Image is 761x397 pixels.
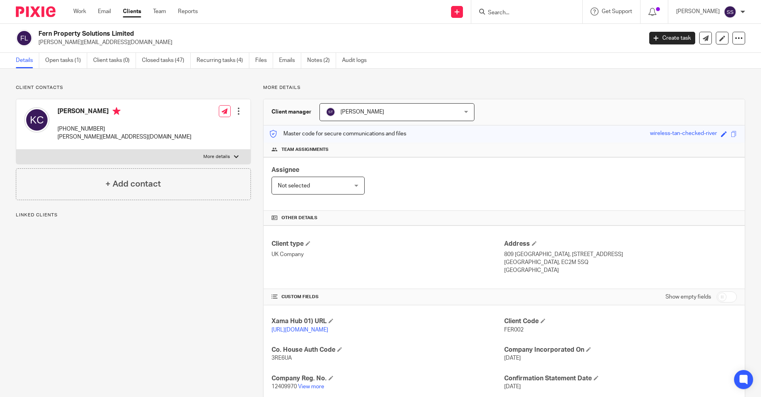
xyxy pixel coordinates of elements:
[504,317,737,326] h4: Client Code
[270,130,406,138] p: Master code for secure communications and files
[57,107,191,117] h4: [PERSON_NAME]
[16,53,39,68] a: Details
[38,39,637,46] p: [PERSON_NAME][EMAIL_ADDRESS][DOMAIN_NAME]
[272,108,312,116] h3: Client manager
[504,251,737,258] p: 809 [GEOGRAPHIC_DATA], [STREET_ADDRESS]
[272,317,504,326] h4: Xama Hub 01) URL
[649,32,695,44] a: Create task
[57,133,191,141] p: [PERSON_NAME][EMAIL_ADDRESS][DOMAIN_NAME]
[24,107,50,133] img: svg%3E
[298,384,324,389] a: View more
[93,53,136,68] a: Client tasks (0)
[504,258,737,266] p: [GEOGRAPHIC_DATA], EC2M 5SQ
[602,9,632,14] span: Get Support
[105,178,161,190] h4: + Add contact
[16,212,251,218] p: Linked clients
[272,384,297,389] span: 12409970
[342,53,373,68] a: Audit logs
[504,240,737,248] h4: Address
[255,53,273,68] a: Files
[98,8,111,15] a: Email
[272,294,504,300] h4: CUSTOM FIELDS
[272,167,299,173] span: Assignee
[504,346,737,354] h4: Company Incorporated On
[272,251,504,258] p: UK Company
[650,129,717,139] div: wireless-tan-checked-river
[272,374,504,383] h4: Company Reg. No.
[263,85,745,91] p: More details
[281,146,329,153] span: Team assignments
[504,374,737,383] h4: Confirmation Statement Date
[504,384,521,389] span: [DATE]
[487,10,558,17] input: Search
[203,154,230,160] p: More details
[676,8,720,15] p: [PERSON_NAME]
[724,6,736,18] img: svg%3E
[16,6,55,17] img: Pixie
[153,8,166,15] a: Team
[16,30,33,46] img: svg%3E
[73,8,86,15] a: Work
[16,85,251,91] p: Client contacts
[38,30,518,38] h2: Fern Property Solutions Limited
[272,327,328,333] a: [URL][DOMAIN_NAME]
[340,109,384,115] span: [PERSON_NAME]
[57,125,191,133] p: [PHONE_NUMBER]
[272,346,504,354] h4: Co. House Auth Code
[279,53,301,68] a: Emails
[113,107,120,115] i: Primary
[281,215,317,221] span: Other details
[665,293,711,301] label: Show empty fields
[197,53,249,68] a: Recurring tasks (4)
[45,53,87,68] a: Open tasks (1)
[142,53,191,68] a: Closed tasks (47)
[326,107,335,117] img: svg%3E
[307,53,336,68] a: Notes (2)
[272,355,292,361] span: 3RE6UA
[178,8,198,15] a: Reports
[504,266,737,274] p: [GEOGRAPHIC_DATA]
[272,240,504,248] h4: Client type
[278,183,310,189] span: Not selected
[123,8,141,15] a: Clients
[504,327,524,333] span: FER002
[504,355,521,361] span: [DATE]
